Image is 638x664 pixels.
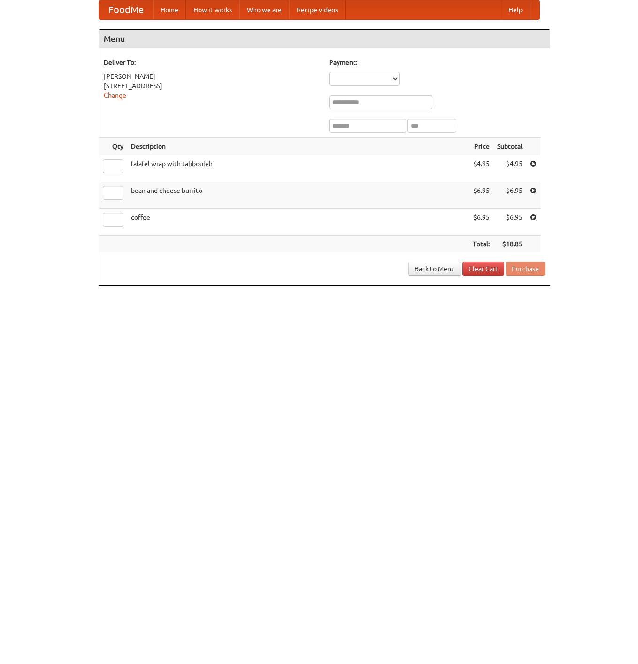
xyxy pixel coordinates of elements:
[289,0,346,19] a: Recipe videos
[104,81,320,91] div: [STREET_ADDRESS]
[493,138,526,155] th: Subtotal
[501,0,530,19] a: Help
[462,262,504,276] a: Clear Cart
[493,209,526,236] td: $6.95
[127,155,469,182] td: falafel wrap with tabbouleh
[127,209,469,236] td: coffee
[469,236,493,253] th: Total:
[186,0,239,19] a: How it works
[99,30,550,48] h4: Menu
[506,262,545,276] button: Purchase
[493,236,526,253] th: $18.85
[104,58,320,67] h5: Deliver To:
[239,0,289,19] a: Who we are
[99,0,153,19] a: FoodMe
[104,72,320,81] div: [PERSON_NAME]
[408,262,461,276] a: Back to Menu
[329,58,545,67] h5: Payment:
[127,182,469,209] td: bean and cheese burrito
[99,138,127,155] th: Qty
[104,92,126,99] a: Change
[469,209,493,236] td: $6.95
[469,155,493,182] td: $4.95
[469,138,493,155] th: Price
[469,182,493,209] td: $6.95
[493,155,526,182] td: $4.95
[153,0,186,19] a: Home
[493,182,526,209] td: $6.95
[127,138,469,155] th: Description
